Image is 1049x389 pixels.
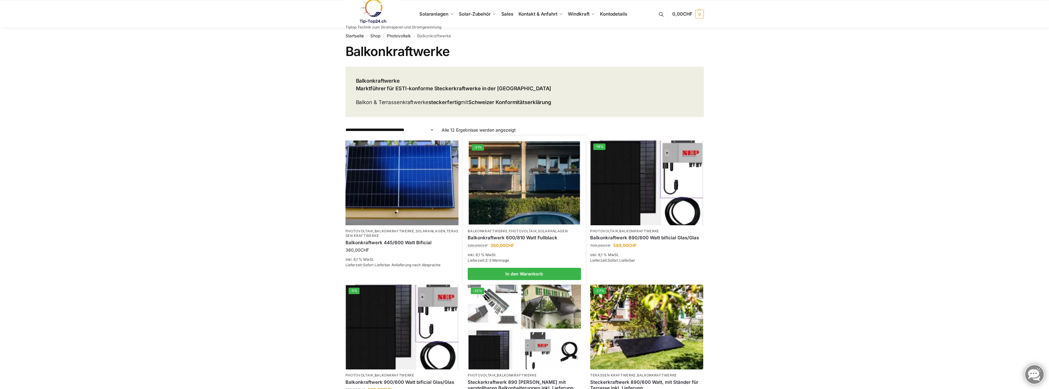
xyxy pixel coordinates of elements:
[613,243,637,248] bdi: 589,00
[345,229,373,233] a: Photovoltaik
[683,11,692,17] span: CHF
[345,127,434,133] select: Shop-Reihenfolge
[490,243,514,248] bdi: 360,00
[468,268,581,280] a: In den Warenkorb legen: „Balkonkraftwerk 600/810 Watt Fullblack“
[603,243,611,248] span: CHF
[345,140,459,225] img: Solaranlage für den kleinen Balkon
[468,285,581,369] a: -25%860 Watt Komplett mit Balkonhalterung
[590,373,704,378] p: ,
[590,373,636,377] a: Terassen Kraftwerke
[428,99,461,105] strong: steckerfertig
[590,229,704,234] p: ,
[468,285,581,369] img: 860 Watt Komplett mit Balkonhalterung
[469,141,580,224] a: -31%2 Balkonkraftwerke
[505,243,514,248] span: CHF
[468,99,551,105] strong: Schweizer Konformitätserklärung
[695,10,704,18] span: 0
[416,229,445,233] a: Solaranlagen
[345,373,459,378] p: ,
[345,285,459,369] img: Bificiales Hochleistungsmodul
[419,11,448,17] span: Solaranlagen
[672,11,692,17] span: 0,00
[468,252,581,258] p: inkl. 8,1 % MwSt.
[345,263,440,267] span: Lieferzeit:
[345,229,459,238] p: , , ,
[598,0,630,28] a: Kontodetails
[497,373,537,377] a: Balkonkraftwerke
[590,252,704,258] p: inkl. 8,1 % MwSt.
[370,33,380,38] a: Shop
[468,258,509,263] span: Lieferzeit:
[468,373,581,378] p: ,
[590,243,611,248] bdi: 700,00
[619,229,659,233] a: Balkonkraftwerke
[509,229,537,233] a: Photovoltaik
[590,285,704,369] img: Steckerkraftwerk 890/600 Watt, mit Ständer für Terrasse inkl. Lieferung
[345,379,459,385] a: Balkonkraftwerk 900/600 Watt bificial Glas/Glas
[345,240,459,246] a: Balkonkraftwerk 445/600 Watt Bificial
[387,33,411,38] a: Photovoltaik
[363,263,440,267] span: Sofort Lieferbar Anlieferung nach Absprache
[345,257,459,262] p: inkl. 8,1 % MwSt.
[375,373,414,377] a: Balkonkraftwerke
[468,229,508,233] a: Balkonkraftwerke
[519,11,557,17] span: Kontakt & Anfahrt
[590,258,635,263] span: Lieferzeit:
[345,44,704,59] h1: Balkonkraftwerke
[468,243,488,248] bdi: 520,00
[356,85,551,92] strong: Marktführer für ESTI-konforme Steckerkraftwerke in der [GEOGRAPHIC_DATA]
[360,247,369,252] span: CHF
[628,243,637,248] span: CHF
[468,373,496,377] a: Photovoltaik
[608,258,635,263] span: Sofort Lieferbar
[568,11,589,17] span: Windkraft
[364,34,370,39] span: /
[590,229,618,233] a: Photovoltaik
[345,25,441,29] p: Tiptop Technik zum Stromsparen und Stromgewinnung
[590,140,704,225] img: Bificiales Hochleistungsmodul
[501,11,514,17] span: Sales
[345,229,459,238] a: Terassen Kraftwerke
[345,28,704,44] nav: Breadcrumb
[345,33,364,38] a: Startseite
[456,0,499,28] a: Solar-Zubehör
[411,34,417,39] span: /
[345,373,373,377] a: Photovoltaik
[538,229,568,233] a: Solaranlagen
[565,0,598,28] a: Windkraft
[459,11,491,17] span: Solar-Zubehör
[600,11,627,17] span: Kontodetails
[516,0,565,28] a: Kontakt & Anfahrt
[442,127,516,133] p: Alle 12 Ergebnisse werden angezeigt
[468,229,581,234] p: , ,
[480,243,488,248] span: CHF
[380,34,387,39] span: /
[590,235,704,241] a: Balkonkraftwerk 890/600 Watt bificial Glas/Glas
[356,99,552,107] p: Balkon & Terrassenkraftwerke mit
[345,247,369,252] bdi: 360,00
[356,78,400,84] strong: Balkonkraftwerke
[345,285,459,369] a: -5%Bificiales Hochleistungsmodul
[637,373,677,377] a: Balkonkraftwerke
[469,141,580,224] img: 2 Balkonkraftwerke
[468,235,581,241] a: Balkonkraftwerk 600/810 Watt Fullblack
[485,258,509,263] span: 2-3 Werktage
[590,285,704,369] a: -27%Steckerkraftwerk 890/600 Watt, mit Ständer für Terrasse inkl. Lieferung
[499,0,516,28] a: Sales
[590,140,704,225] a: -16%Bificiales Hochleistungsmodul
[672,5,704,23] a: 0,00CHF 0
[375,229,414,233] a: Balkonkraftwerke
